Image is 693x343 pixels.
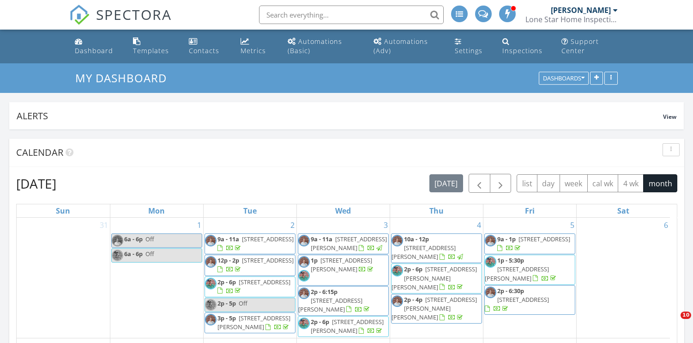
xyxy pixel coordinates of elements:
a: 9a - 11a [STREET_ADDRESS] [217,235,294,252]
a: 2p - 6:30p [STREET_ADDRESS] [484,285,575,315]
a: My Dashboard [75,70,175,86]
div: Metrics [241,46,266,55]
a: Go to September 2, 2025 [289,218,296,233]
span: 2p - 4p [404,295,422,304]
a: 9a - 1p [STREET_ADDRESS] [497,235,570,252]
img: img_0541.jpeg [205,299,217,311]
span: Off [145,235,154,243]
a: Inspections [499,33,550,60]
img: img_0541.jpeg [112,250,123,261]
a: Templates [129,33,178,60]
a: 2p - 6:15p [STREET_ADDRESS][PERSON_NAME] [298,286,389,316]
a: 2p - 6p [STREET_ADDRESS] [217,278,290,295]
img: 20221206143856631.png [485,235,496,246]
a: Friday [523,204,536,217]
td: Go to September 2, 2025 [203,218,296,338]
span: 1p - 5:30p [497,256,524,264]
a: Wednesday [333,204,353,217]
span: Off [239,299,247,307]
img: 20221206143856631.png [205,314,217,325]
a: SPECTORA [69,12,172,32]
span: [STREET_ADDRESS][PERSON_NAME] [311,256,372,273]
button: Previous month [469,174,490,193]
button: Dashboards [539,72,589,85]
a: Go to September 6, 2025 [662,218,670,233]
a: Contacts [185,33,229,60]
td: Go to August 31, 2025 [17,218,110,338]
img: The Best Home Inspection Software - Spectora [69,5,90,25]
a: 2p - 6:30p [STREET_ADDRESS] [485,287,549,312]
img: 20221206143856631.png [298,288,310,299]
span: 1p [311,256,318,264]
span: SPECTORA [96,5,172,24]
a: Support Center [558,33,622,60]
img: img_0541.jpeg [392,265,403,276]
a: Go to September 3, 2025 [382,218,390,233]
div: Lone Star Home Inspections PLLC [525,15,618,24]
span: [STREET_ADDRESS][PERSON_NAME][PERSON_NAME] [392,265,477,291]
a: 9a - 1p [STREET_ADDRESS] [484,233,575,254]
img: 20221206143856631.png [392,295,403,307]
span: 2p - 6p [404,265,422,273]
a: 2p - 6p [STREET_ADDRESS][PERSON_NAME] [298,316,389,337]
a: 2p - 6p [STREET_ADDRESS][PERSON_NAME][PERSON_NAME] [391,263,482,294]
a: Go to August 31, 2025 [98,218,110,233]
span: 12p - 2p [217,256,239,264]
a: 2p - 6:15p [STREET_ADDRESS][PERSON_NAME] [298,288,371,313]
a: Go to September 5, 2025 [568,218,576,233]
iframe: Intercom live chat [662,312,684,334]
a: Metrics [237,33,277,60]
img: 20221206143856631.png [205,256,217,268]
a: Dashboard [71,33,122,60]
a: 10a - 12p [STREET_ADDRESS][PERSON_NAME] [391,233,482,263]
a: Saturday [615,204,631,217]
a: Automations (Basic) [284,33,362,60]
td: Go to September 3, 2025 [296,218,390,338]
a: 1p - 5:30p [STREET_ADDRESS][PERSON_NAME] [484,255,575,285]
button: day [537,174,560,192]
a: 10a - 12p [STREET_ADDRESS][PERSON_NAME] [392,235,464,261]
span: 2p - 5p [217,299,236,307]
a: Monday [146,204,167,217]
a: Automations (Advanced) [370,33,444,60]
button: Next month [490,174,512,193]
a: Tuesday [241,204,259,217]
a: 12p - 2p [STREET_ADDRESS] [205,255,295,276]
div: Automations (Adv) [374,37,428,55]
span: 2p - 6:15p [311,288,337,296]
span: View [663,113,676,121]
span: Calendar [16,146,63,159]
span: [STREET_ADDRESS][PERSON_NAME] [311,235,387,252]
span: 3p - 5p [217,314,236,322]
button: week [560,174,588,192]
img: 20221206143856631.png [112,235,123,246]
td: Go to September 6, 2025 [577,218,670,338]
button: cal wk [587,174,619,192]
td: Go to September 5, 2025 [483,218,577,338]
a: 2p - 4p [STREET_ADDRESS][PERSON_NAME][PERSON_NAME] [392,295,477,321]
a: 9a - 11a [STREET_ADDRESS] [205,233,295,254]
div: Dashboard [75,46,113,55]
div: Dashboards [543,75,585,82]
div: Templates [133,46,169,55]
span: [STREET_ADDRESS] [242,235,294,243]
span: 2p - 6p [217,278,236,286]
span: [STREET_ADDRESS][PERSON_NAME][PERSON_NAME] [392,295,477,321]
span: [STREET_ADDRESS][PERSON_NAME] [298,296,362,313]
div: Alerts [17,110,663,122]
a: 1p [STREET_ADDRESS][PERSON_NAME] [298,255,389,285]
img: 20221206143856631.png [392,235,403,246]
a: 12p - 2p [STREET_ADDRESS] [217,256,294,273]
span: [STREET_ADDRESS][PERSON_NAME] [311,318,384,335]
a: Thursday [428,204,446,217]
span: 9a - 11a [217,235,239,243]
span: 6a - 6p [124,235,143,243]
a: 1p [STREET_ADDRESS][PERSON_NAME] [311,256,375,273]
span: [STREET_ADDRESS][PERSON_NAME] [217,314,290,331]
span: [STREET_ADDRESS] [497,295,549,304]
span: [STREET_ADDRESS] [239,278,290,286]
a: 2p - 4p [STREET_ADDRESS][PERSON_NAME][PERSON_NAME] [391,294,482,324]
a: 2p - 6p [STREET_ADDRESS] [205,276,295,297]
img: img_0541.jpeg [205,278,217,289]
span: 9a - 11a [311,235,332,243]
